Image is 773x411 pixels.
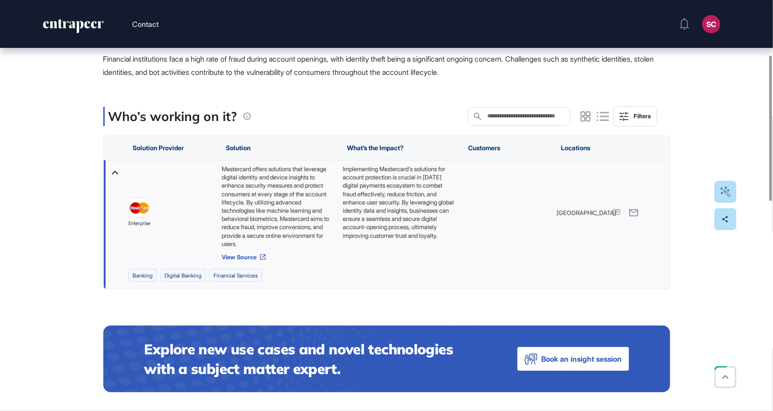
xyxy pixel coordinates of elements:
a: entrapeer-logo [42,19,105,37]
span: Solution Provider [133,144,184,152]
span: Locations [561,144,591,152]
span: Book an insight session [542,353,622,366]
span: Customers [468,144,500,152]
span: Financial institutions face a high rate of fraud during account openings, with identity theft bei... [103,54,654,77]
span: [GEOGRAPHIC_DATA] [557,209,616,217]
p: Who’s working on it? [108,107,237,126]
span: enterprise [128,220,150,228]
span: What’s the Impact? [347,144,404,152]
p: Implementing Mastercard's solutions for account protection is crucial in [DATE] digital payments ... [342,165,454,240]
button: SC [702,15,720,33]
a: View Source [221,253,333,261]
li: digital banking [160,269,206,282]
button: Book an insight session [517,347,629,371]
div: Mastercard offers solutions that leverage digital identity and device insights to enhance securit... [221,165,333,248]
img: image [130,202,149,213]
li: financial services [209,269,262,282]
span: Solution [226,144,251,152]
h4: Explore new use cases and novel technologies with a subject matter expert. [144,339,481,379]
div: Filters [634,112,651,120]
button: Contact [132,18,159,30]
li: banking [128,269,157,282]
a: image [129,198,149,218]
button: Filters [613,106,657,126]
